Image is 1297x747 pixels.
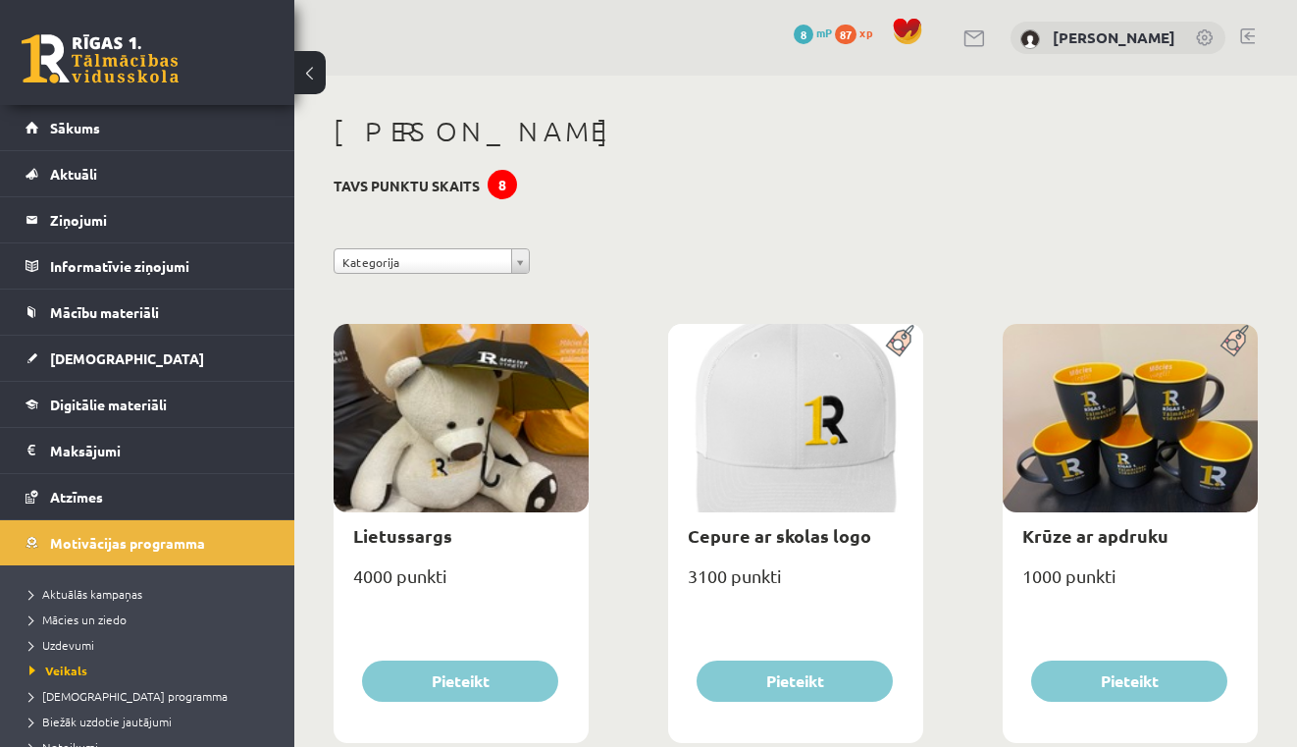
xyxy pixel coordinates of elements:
[668,560,923,609] div: 3100 punkti
[697,661,893,702] button: Pieteikt
[29,688,228,704] span: [DEMOGRAPHIC_DATA] programma
[26,151,270,196] a: Aktuāli
[342,249,503,275] span: Kategorija
[29,586,142,602] span: Aktuālās kampaņas
[835,25,856,44] span: 87
[50,303,159,321] span: Mācību materiāli
[29,585,275,603] a: Aktuālās kampaņas
[859,25,872,40] span: xp
[26,520,270,565] a: Motivācijas programma
[334,115,1258,148] h1: [PERSON_NAME]
[50,349,204,367] span: [DEMOGRAPHIC_DATA]
[50,243,270,289] legend: Informatīvie ziņojumi
[488,170,517,199] div: 8
[816,25,832,40] span: mP
[50,197,270,242] legend: Ziņojumi
[50,396,167,413] span: Digitālie materiāli
[1003,560,1258,609] div: 1000 punkti
[334,560,589,609] div: 4000 punkti
[1020,29,1040,49] img: Justīne Everte
[1022,524,1168,547] a: Krūze ar apdruku
[26,197,270,242] a: Ziņojumi
[879,324,923,357] img: Populāra prece
[29,687,275,705] a: [DEMOGRAPHIC_DATA] programma
[794,25,832,40] a: 8 mP
[29,611,275,628] a: Mācies un ziedo
[26,474,270,519] a: Atzīmes
[353,524,452,547] a: Lietussargs
[794,25,813,44] span: 8
[29,714,172,729] span: Biežāk uzdotie jautājumi
[688,524,871,547] a: Cepure ar skolas logo
[26,382,270,427] a: Digitālie materiāli
[362,661,558,702] button: Pieteikt
[26,105,270,150] a: Sākums
[29,662,275,679] a: Veikals
[835,25,882,40] a: 87 xp
[50,165,97,183] span: Aktuāli
[29,663,87,678] span: Veikals
[50,428,270,473] legend: Maksājumi
[29,636,275,654] a: Uzdevumi
[1031,661,1227,702] button: Pieteikt
[334,248,530,274] a: Kategorija
[334,178,480,194] h3: Tavs punktu skaits
[26,336,270,381] a: [DEMOGRAPHIC_DATA]
[22,34,179,83] a: Rīgas 1. Tālmācības vidusskola
[26,243,270,289] a: Informatīvie ziņojumi
[1053,27,1175,47] a: [PERSON_NAME]
[29,637,94,653] span: Uzdevumi
[29,713,275,730] a: Biežāk uzdotie jautājumi
[26,428,270,473] a: Maksājumi
[50,119,100,136] span: Sākums
[50,534,205,552] span: Motivācijas programma
[1214,324,1258,357] img: Populāra prece
[50,488,103,506] span: Atzīmes
[26,290,270,335] a: Mācību materiāli
[29,612,127,627] span: Mācies un ziedo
